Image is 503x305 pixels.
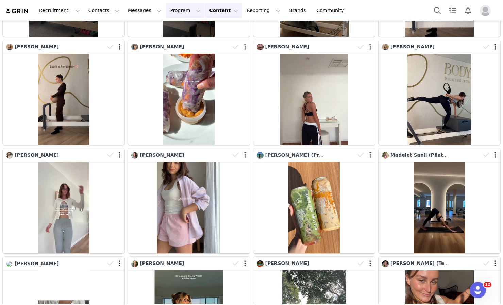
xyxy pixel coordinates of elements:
img: 49d10da8-f57f-487d-a6cd-91954bcda081.jpg [6,44,13,50]
img: c0c6ef90-4371-4b87-8a3a-ebf17ee52e04.jpg [6,261,13,267]
button: Reporting [242,3,285,18]
span: [PERSON_NAME] (Promo Tees) [265,152,347,158]
span: [PERSON_NAME] [15,44,59,49]
img: grin logo [5,8,29,14]
a: Community [313,3,351,18]
span: [PERSON_NAME] [140,44,184,49]
span: [PERSON_NAME] [15,152,59,158]
button: Notifications [460,3,475,18]
img: c21de653-3481-478f-a20c-e3dffa770a6e.jpg [131,260,138,267]
span: [PERSON_NAME] [15,261,59,266]
img: 31cb995a-bc69-420c-9d0e-b6af5610df29.jpg [382,152,389,159]
iframe: Intercom live chat [470,282,486,298]
img: 49d10da8-f57f-487d-a6cd-91954bcda081.jpg [382,44,389,50]
img: 4345d5d6-a479-44db-9bac-c0990122c3f5.jpg [131,44,138,50]
img: 46ff9e6f-3b37-40d9-9dd2-06143ee2e3eb.jpg [131,152,138,159]
span: 12 [484,282,491,287]
span: [PERSON_NAME] [265,260,309,266]
img: 9e703367-9bc5-4b73-b716-50760ea87f12.jpg [382,260,389,267]
button: Recruitment [35,3,84,18]
span: Madelet Sanli (Pilates) [390,152,451,158]
img: b5fb413f-23e5-4624-9b66-361838c6fc6b.jpg [257,152,264,159]
button: Messages [124,3,166,18]
button: Profile [476,5,498,16]
a: Brands [285,3,312,18]
a: Tasks [445,3,460,18]
button: Contacts [84,3,123,18]
img: placeholder-profile.jpg [480,5,491,16]
button: Search [430,3,445,18]
span: [PERSON_NAME] [390,44,435,49]
button: Content [205,3,242,18]
span: [PERSON_NAME] [265,44,309,49]
span: [PERSON_NAME] [140,152,184,158]
img: 6eba2aed-7e64-490b-9bfd-76baab618dc2.jpg [257,44,264,50]
img: 3ea89e7f-545a-4b48-8a2f-9722ae64fe39.jpg [6,152,13,159]
button: Program [166,3,205,18]
span: [PERSON_NAME] [140,260,184,266]
span: [PERSON_NAME] (Tempo Seamless) [390,260,485,266]
img: 646d1482-e401-43df-8e52-c12aaeb8afb0.jpg [257,260,264,267]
